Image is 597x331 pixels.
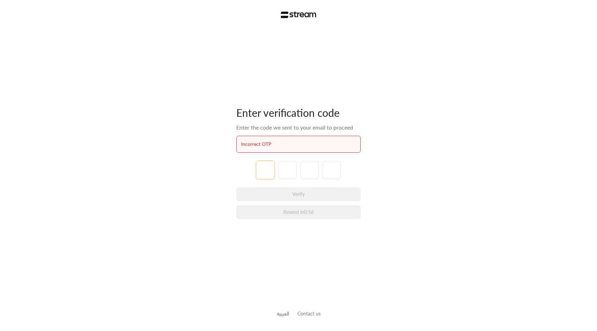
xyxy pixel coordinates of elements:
div: Incorrect OTP [241,141,356,148]
a: Contact us [297,311,321,316]
img: Stream Logo [281,11,316,18]
div: Enter the code we sent to your email to proceed [236,123,361,132]
a: العربية [277,307,289,320]
button: Contact us [297,310,321,317]
div: Enter verification code [236,106,361,119]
